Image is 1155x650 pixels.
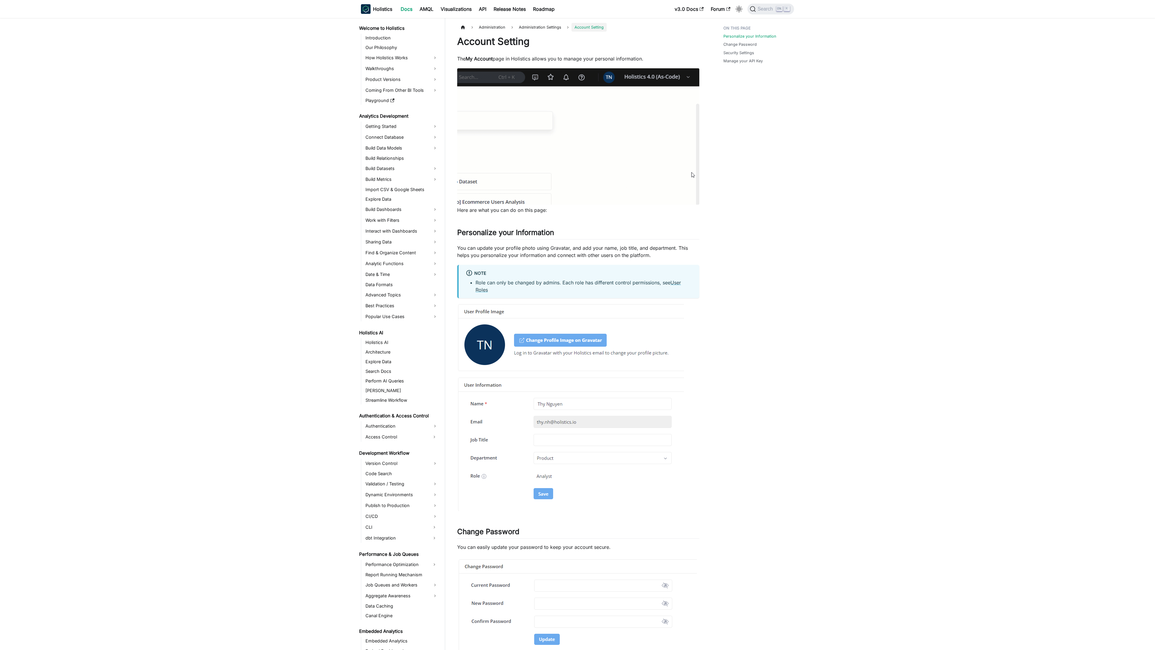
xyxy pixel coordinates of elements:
[364,237,440,247] a: Sharing Data
[364,637,440,645] a: Embedded Analytics
[361,4,371,14] img: Holistics
[364,490,440,500] a: Dynamic Environments
[457,244,699,259] p: You can update your profile photo using Gravatar, and add your name, job title, and department. T...
[364,34,440,42] a: Introduction
[734,4,744,14] button: Switch between dark and light mode (currently light mode)
[364,522,429,532] a: CLI
[364,280,440,289] a: Data Formats
[364,215,440,225] a: Work with Filters
[364,611,440,620] a: Canal Engine
[457,206,699,214] p: Here are what you can do on this page:
[364,591,440,601] a: Aggregate Awareness
[457,543,699,551] p: You can easily update your password to keep your account secure.
[364,143,440,153] a: Build Data Models
[364,338,440,347] a: Holistics AI
[364,459,440,468] a: Version Control
[364,560,429,569] a: Performance Optimization
[429,522,440,532] button: Expand sidebar category 'CLI'
[756,6,777,12] span: Search
[364,64,440,73] a: Walkthroughs
[364,501,440,510] a: Publish to Production
[723,33,776,39] a: Personalize your Information
[364,357,440,366] a: Explore Data
[476,23,508,32] span: Administration
[364,396,440,404] a: Streamline Workflow
[357,112,440,120] a: Analytics Development
[784,6,790,11] kbd: K
[723,42,757,47] a: Change Password
[457,55,699,62] p: The page in Holistics allows you to manage your personal information.
[457,36,699,48] h1: Account Setting
[364,602,440,610] a: Data Caching
[373,5,392,13] b: Holistics
[457,527,699,539] h2: Change Password
[475,4,490,14] a: API
[364,175,440,184] a: Build Metrics
[457,228,699,240] h2: Personalize your Information
[364,154,440,162] a: Build Relationships
[364,312,440,321] a: Popular Use Cases
[671,4,707,14] a: v3.0 Docs
[723,58,763,64] a: Manage your API Key
[364,195,440,203] a: Explore Data
[364,386,440,395] a: [PERSON_NAME]
[355,18,445,650] nav: Docs sidebar
[364,132,440,142] a: Connect Database
[364,571,440,579] a: Report Running Mechanism
[529,4,558,14] a: Roadmap
[364,533,429,543] a: dbt Integration
[357,412,440,420] a: Authentication & Access Control
[364,270,440,279] a: Date & Time
[364,348,440,356] a: Architecture
[364,301,440,311] a: Best Practices
[364,377,440,385] a: Perform AI Queries
[364,248,440,258] a: Find & Organize Content
[466,270,692,277] div: note
[364,259,440,268] a: Analytic Functions
[364,226,440,236] a: Interact with Dashboards
[457,23,469,32] a: Home page
[707,4,734,14] a: Forum
[364,122,440,131] a: Getting Started
[364,469,440,478] a: Code Search
[429,533,440,543] button: Expand sidebar category 'dbt Integration'
[437,4,475,14] a: Visualizations
[571,23,607,32] span: Account Setting
[476,280,681,293] a: User Roles
[357,24,440,32] a: Welcome to Holistics
[429,432,440,442] button: Expand sidebar category 'Access Control'
[364,85,440,95] a: Coming From Other BI Tools
[364,367,440,376] a: Search Docs
[416,4,437,14] a: AMQL
[364,75,440,84] a: Product Versions
[364,96,440,105] a: Playground
[476,279,692,293] li: Role can only be changed by admins. Each role has different control permissions, see
[364,479,440,489] a: Validation / Testing
[357,329,440,337] a: Holistics AI
[490,4,529,14] a: Release Notes
[364,205,440,214] a: Build Dashboards
[429,560,440,569] button: Expand sidebar category 'Performance Optimization'
[364,185,440,194] a: Import CSV & Google Sheets
[397,4,416,14] a: Docs
[723,50,754,56] a: Security Settings
[364,421,440,431] a: Authentication
[357,550,440,559] a: Performance & Job Queues
[364,512,440,521] a: CI/CD
[516,23,564,32] span: Administration Settings
[364,580,440,590] a: Job Queues and Workers
[364,43,440,52] a: Our Philosophy
[357,449,440,457] a: Development Workflow
[364,290,440,300] a: Advanced Topics
[747,4,794,14] button: Search (Ctrl+K)
[364,432,429,442] a: Access Control
[466,56,493,62] strong: My Account
[364,53,440,63] a: How Holistics Works
[357,627,440,636] a: Embedded Analytics
[361,4,392,14] a: HolisticsHolistics
[364,164,440,173] a: Build Datasets
[457,23,699,32] nav: Breadcrumbs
